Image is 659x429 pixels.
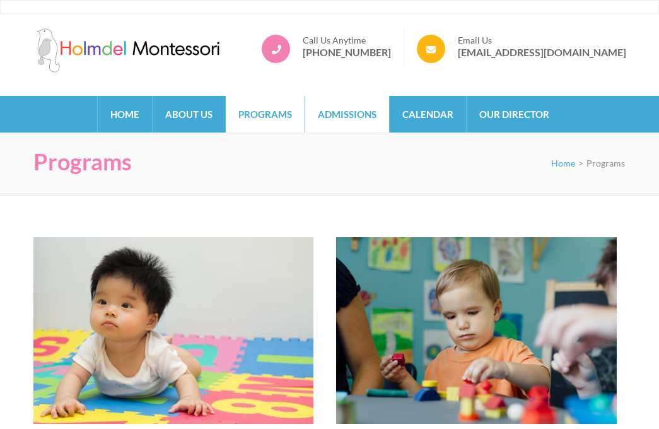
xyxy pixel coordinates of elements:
[390,96,466,132] a: Calendar
[551,158,575,168] a: Home
[98,96,152,132] a: Home
[458,46,626,59] a: [EMAIL_ADDRESS][DOMAIN_NAME]
[153,96,225,132] a: About Us
[33,148,132,175] h1: Programs
[578,158,583,168] span: >
[303,35,391,46] span: Call Us Anytime
[458,35,626,46] span: Email Us
[305,96,389,132] a: Admissions
[226,96,305,132] a: Programs
[33,28,223,73] img: Holmdel Montessori School
[303,46,391,59] a: [PHONE_NUMBER]
[467,96,562,132] a: Our Director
